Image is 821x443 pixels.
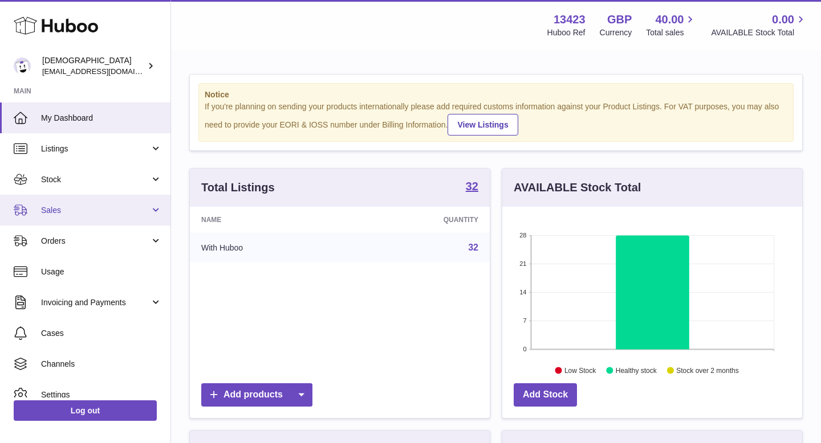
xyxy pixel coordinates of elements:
span: Invoicing and Payments [41,297,150,308]
text: 14 [519,289,526,296]
span: Channels [41,359,162,370]
strong: GBP [607,12,632,27]
a: View Listings [448,114,518,136]
text: Healthy stock [616,366,657,374]
th: Quantity [348,207,490,233]
text: 28 [519,232,526,239]
strong: Notice [205,89,787,100]
th: Name [190,207,348,233]
div: If you're planning on sending your products internationally please add required customs informati... [205,101,787,136]
a: 0.00 AVAILABLE Stock Total [711,12,807,38]
h3: AVAILABLE Stock Total [514,180,641,195]
span: [EMAIL_ADDRESS][DOMAIN_NAME] [42,67,168,76]
span: AVAILABLE Stock Total [711,27,807,38]
a: Log out [14,400,157,421]
div: Currency [600,27,632,38]
a: 32 [466,181,478,194]
div: Huboo Ref [547,27,586,38]
a: 32 [468,243,478,252]
text: Stock over 2 months [676,366,738,374]
span: 40.00 [655,12,684,27]
a: Add Stock [514,383,577,407]
span: Usage [41,266,162,277]
text: 21 [519,260,526,267]
td: With Huboo [190,233,348,262]
span: Stock [41,174,150,185]
span: My Dashboard [41,113,162,124]
a: Add products [201,383,312,407]
h3: Total Listings [201,180,275,195]
div: [DEMOGRAPHIC_DATA] [42,55,145,77]
a: 40.00 Total sales [646,12,697,38]
span: 0.00 [772,12,794,27]
img: olgazyuz@outlook.com [14,58,31,75]
span: Orders [41,236,150,247]
span: Sales [41,205,150,216]
strong: 32 [466,181,478,192]
span: Cases [41,328,162,339]
text: Low Stock [564,366,596,374]
span: Listings [41,143,150,154]
text: 0 [523,346,526,352]
strong: 13423 [554,12,586,27]
span: Settings [41,389,162,400]
span: Total sales [646,27,697,38]
text: 7 [523,317,526,324]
